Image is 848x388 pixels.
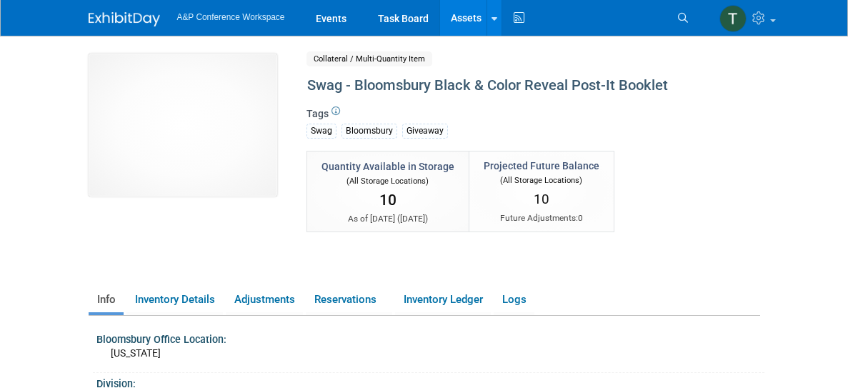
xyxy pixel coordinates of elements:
div: Future Adjustments: [484,212,599,224]
a: Inventory Details [126,287,223,312]
span: A&P Conference Workspace [177,12,285,22]
div: (All Storage Locations) [321,174,454,187]
div: Quantity Available in Storage [321,159,454,174]
a: Inventory Ledger [395,287,491,312]
img: ExhibitDay [89,12,160,26]
span: [US_STATE] [111,347,161,359]
div: Tags [306,106,747,148]
div: Swag - Bloomsbury Black & Color Reveal Post-It Booklet [302,73,747,99]
img: View Images [89,54,277,197]
div: Giveaway [402,124,448,139]
div: Swag [306,124,336,139]
img: Taylor Thompson [719,5,747,32]
div: Projected Future Balance [484,159,599,173]
div: Bloomsbury Office Location: [96,329,764,347]
div: (All Storage Locations) [484,173,599,186]
div: Bloomsbury [341,124,397,139]
a: Reservations [306,287,392,312]
span: 10 [379,191,396,209]
span: [DATE] [400,214,425,224]
span: 10 [534,191,549,207]
a: Adjustments [226,287,303,312]
span: Collateral / Multi-Quantity Item [306,51,432,66]
a: Info [89,287,124,312]
span: 0 [578,213,583,223]
a: Logs [494,287,534,312]
div: As of [DATE] ( ) [321,213,454,225]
